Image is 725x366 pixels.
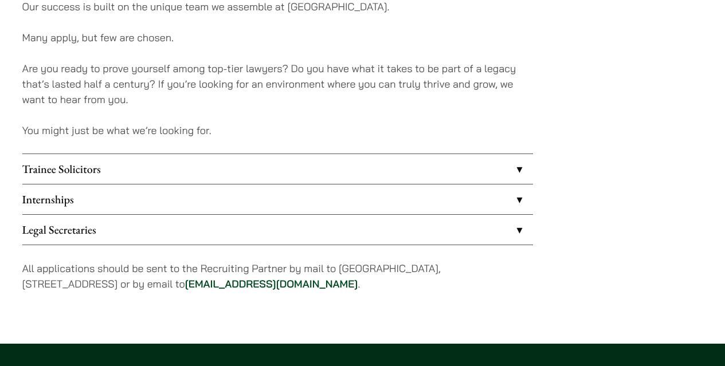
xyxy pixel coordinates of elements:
[22,261,533,292] p: All applications should be sent to the Recruiting Partner by mail to [GEOGRAPHIC_DATA], [STREET_A...
[22,184,533,214] a: Internships
[22,154,533,184] a: Trainee Solicitors
[22,61,533,107] p: Are you ready to prove yourself among top-tier lawyers? Do you have what it takes to be part of a...
[22,30,533,45] p: Many apply, but few are chosen.
[22,123,533,138] p: You might just be what we’re looking for.
[185,277,358,290] a: [EMAIL_ADDRESS][DOMAIN_NAME]
[22,215,533,245] a: Legal Secretaries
